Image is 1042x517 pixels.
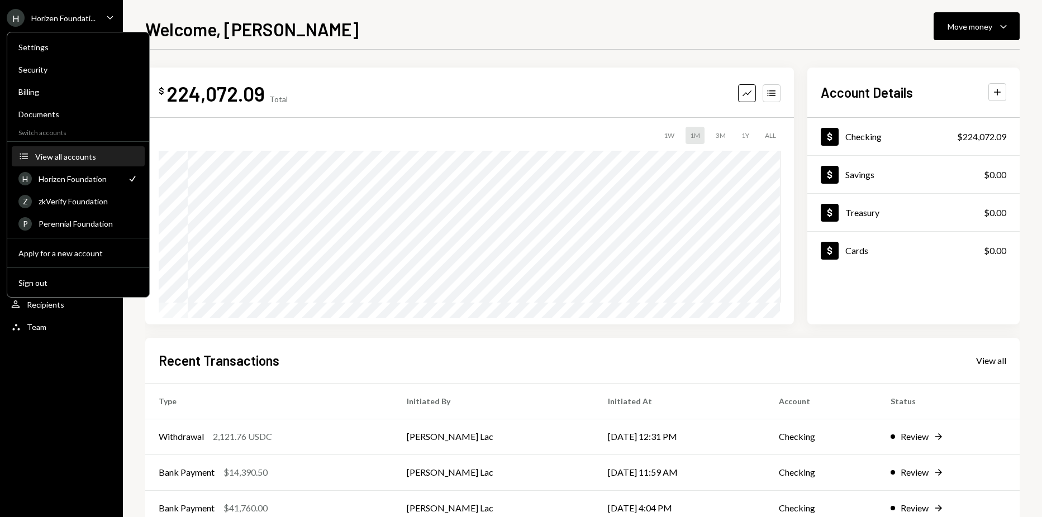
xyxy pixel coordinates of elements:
[159,501,215,515] div: Bank Payment
[686,127,705,144] div: 1M
[12,104,145,124] a: Documents
[594,383,765,419] th: Initiated At
[39,219,138,228] div: Perennial Foundation
[594,419,765,454] td: [DATE] 12:31 PM
[18,87,138,97] div: Billing
[807,194,1020,231] a: Treasury$0.00
[223,501,268,515] div: $41,760.00
[223,466,268,479] div: $14,390.50
[393,383,594,419] th: Initiated By
[18,42,138,52] div: Settings
[807,118,1020,155] a: Checking$224,072.09
[901,501,929,515] div: Review
[18,278,138,288] div: Sign out
[12,37,145,57] a: Settings
[213,430,272,443] div: 2,121.76 USDC
[12,82,145,102] a: Billing
[27,300,64,309] div: Recipients
[393,454,594,490] td: [PERSON_NAME] Lac
[845,131,882,142] div: Checking
[145,18,359,40] h1: Welcome, [PERSON_NAME]
[12,59,145,79] a: Security
[18,172,32,185] div: H
[765,454,877,490] td: Checking
[18,109,138,119] div: Documents
[984,244,1006,257] div: $0.00
[984,206,1006,219] div: $0.00
[18,217,32,231] div: P
[159,466,215,479] div: Bank Payment
[12,243,145,264] button: Apply for a new account
[901,466,929,479] div: Review
[765,419,877,454] td: Checking
[807,232,1020,269] a: Cards$0.00
[12,147,145,167] button: View all accounts
[845,245,868,256] div: Cards
[269,94,288,104] div: Total
[957,130,1006,143] div: $224,072.09
[976,354,1006,366] a: View all
[12,213,145,233] a: PPerennial Foundation
[7,9,25,27] div: H
[39,174,120,184] div: Horizen Foundation
[659,127,679,144] div: 1W
[711,127,730,144] div: 3M
[934,12,1020,40] button: Move money
[39,197,138,206] div: zkVerify Foundation
[31,13,96,23] div: Horizen Foundati...
[877,383,1020,419] th: Status
[145,383,393,419] th: Type
[845,169,874,180] div: Savings
[12,191,145,211] a: ZzkVerify Foundation
[12,273,145,293] button: Sign out
[18,248,138,258] div: Apply for a new account
[159,351,279,370] h2: Recent Transactions
[976,355,1006,366] div: View all
[948,21,992,32] div: Move money
[765,383,877,419] th: Account
[159,85,164,97] div: $
[7,294,116,314] a: Recipients
[845,207,879,218] div: Treasury
[7,317,116,337] a: Team
[18,195,32,208] div: Z
[35,152,138,161] div: View all accounts
[18,65,138,74] div: Security
[807,156,1020,193] a: Savings$0.00
[159,430,204,443] div: Withdrawal
[984,168,1006,181] div: $0.00
[594,454,765,490] td: [DATE] 11:59 AM
[166,81,265,106] div: 224,072.09
[760,127,781,144] div: ALL
[7,126,149,137] div: Switch accounts
[737,127,754,144] div: 1Y
[901,430,929,443] div: Review
[393,419,594,454] td: [PERSON_NAME] Lac
[27,322,46,332] div: Team
[821,83,913,102] h2: Account Details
